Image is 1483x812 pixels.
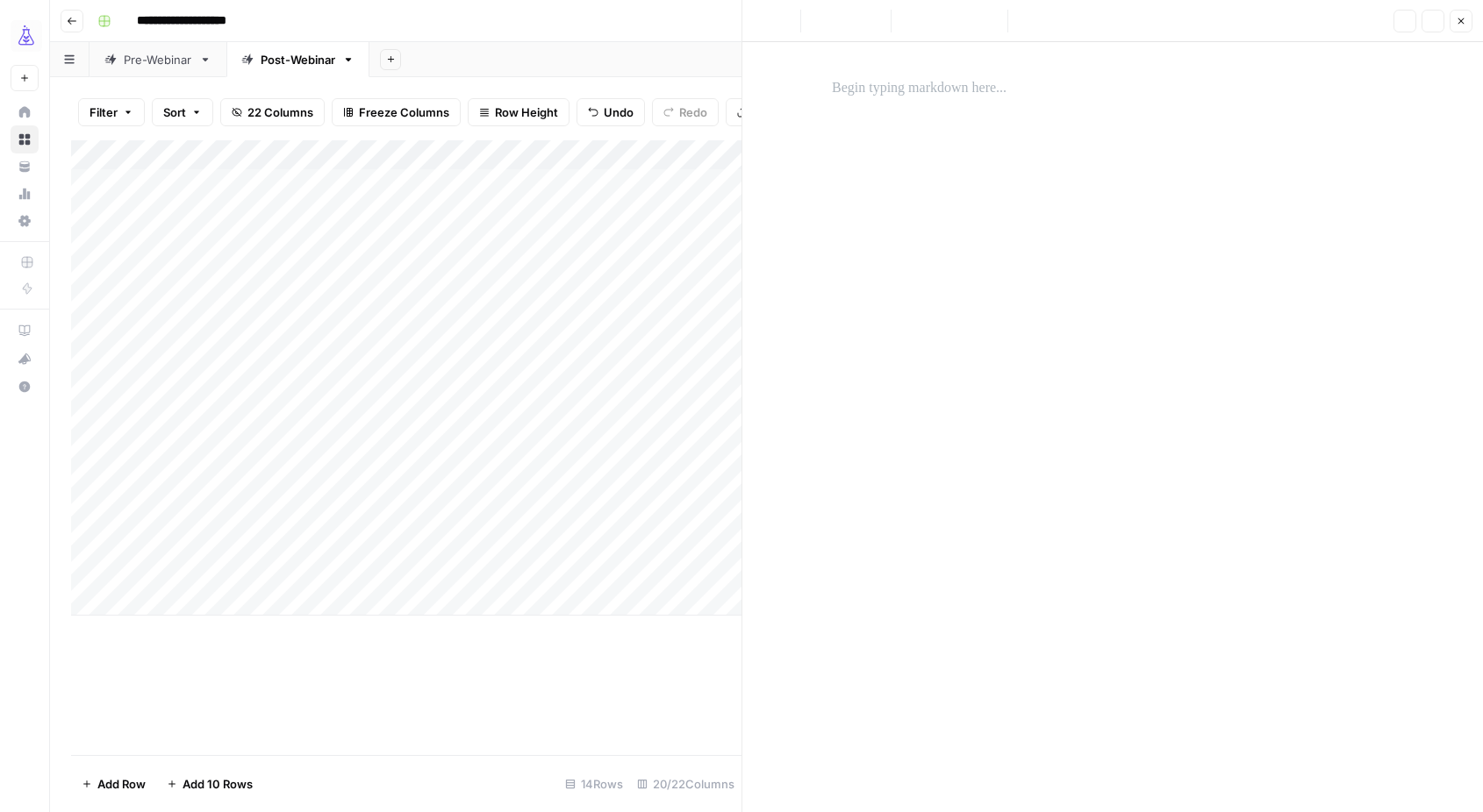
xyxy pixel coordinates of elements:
div: 20/22 Columns [630,770,741,798]
button: Filter [78,98,145,126]
span: Filter [90,103,118,121]
button: Workspace: AirOps Growth [11,14,39,58]
a: AirOps Academy [11,317,39,345]
button: What's new? [11,345,39,373]
button: Add 10 Rows [156,770,263,798]
div: Post-Webinar [261,51,335,68]
button: Help + Support [11,373,39,401]
a: Home [11,98,39,126]
span: Row Height [495,103,558,121]
div: Pre-Webinar [124,51,192,68]
span: Add Row [97,775,146,793]
a: Settings [11,207,39,235]
span: Freeze Columns [359,103,449,121]
div: 14 Rows [558,770,630,798]
a: Your Data [11,153,39,181]
span: Sort [163,103,186,121]
div: What's new? [11,345,38,372]
span: Undo [604,103,634,121]
a: Browse [11,125,39,153]
button: Row Height [468,98,570,126]
button: Redo [652,98,719,126]
a: Post-Webinar [226,42,369,77]
span: 22 Columns [247,103,313,121]
span: Redo [679,103,707,121]
button: Freeze Columns [332,98,461,126]
button: Undo [577,98,645,126]
button: 22 Columns [220,98,325,126]
img: AirOps Growth Logo [11,20,42,52]
button: Add Row [71,770,156,798]
button: Sort [152,98,213,126]
a: Pre-Webinar [90,42,226,77]
span: Add 10 Rows [183,775,253,793]
a: Usage [11,180,39,208]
